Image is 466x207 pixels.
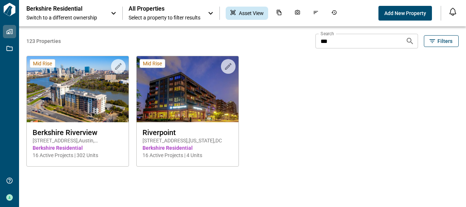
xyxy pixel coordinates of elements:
button: Open notification feed [447,6,459,18]
span: Filters [437,37,452,45]
span: 16 Active Projects | 4 Units [143,152,233,159]
span: Select a property to filter results [129,14,200,21]
span: Berkshire Residential [33,144,123,152]
button: Add New Property [378,6,432,21]
div: Documents [272,7,286,20]
span: Riverpoint [143,128,233,137]
span: Berkshire Riverview [33,128,123,137]
span: Mid Rise [33,60,52,67]
div: Job History [327,7,341,20]
span: Mid Rise [143,60,162,67]
span: Asset View [239,10,264,17]
button: Search properties [403,34,417,48]
div: Asset View [226,7,268,20]
div: Issues & Info [308,7,323,20]
span: Add New Property [384,10,426,17]
span: 16 Active Projects | 302 Units [33,152,123,159]
span: Berkshire Residential [143,144,233,152]
label: Search [321,30,334,37]
img: property-asset [27,56,129,122]
span: All Properties [129,5,200,12]
button: Filters [424,35,459,47]
p: Berkshire Residential [26,5,92,12]
span: [STREET_ADDRESS] , [US_STATE] , DC [143,137,233,144]
span: 123 Properties [26,37,312,45]
span: Switch to a different ownership [26,14,103,21]
div: Photos [290,7,305,20]
img: property-asset [137,56,238,122]
span: [STREET_ADDRESS] , Austin , [GEOGRAPHIC_DATA] [33,137,123,144]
